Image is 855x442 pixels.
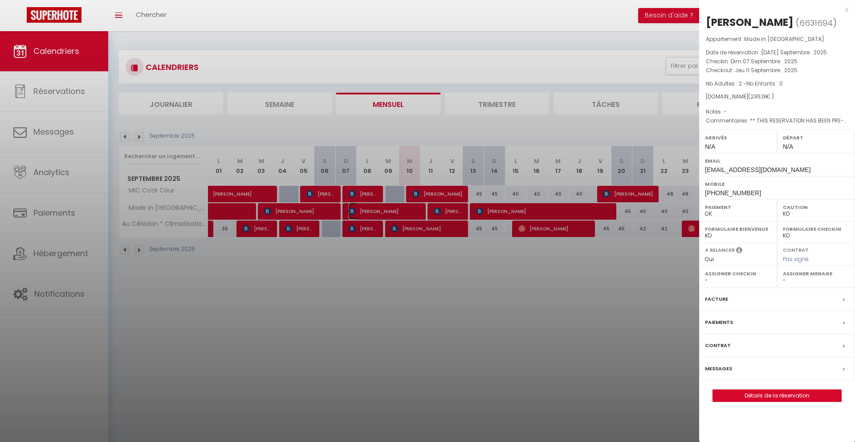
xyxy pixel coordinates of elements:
[783,133,849,142] label: Départ
[799,17,833,29] span: 6631694
[706,35,848,44] p: Appartement :
[731,57,798,65] span: Dim 07 Septembre . 2025
[705,269,771,278] label: Assigner Checkin
[713,390,841,401] a: Détails de la réservation
[7,4,34,30] button: Ouvrir le widget de chat LiveChat
[748,93,774,100] span: ( € )
[705,133,771,142] label: Arrivée
[736,246,742,256] i: Sélectionner OUI si vous souhaiter envoyer les séquences de messages post-checkout
[706,116,848,125] p: Commentaires :
[706,57,848,66] p: Checkin :
[796,16,837,29] span: ( )
[705,156,849,165] label: Email
[706,48,848,57] p: Date de réservation :
[705,225,771,233] label: Formulaire Bienvenue
[705,203,771,212] label: Paiement
[712,389,842,402] button: Détails de la réservation
[705,246,735,254] label: A relancer
[699,4,848,15] div: x
[705,143,715,150] span: N/A
[705,189,761,196] span: [PHONE_NUMBER]
[705,295,728,304] label: Facture
[705,180,849,188] label: Mobile
[746,80,783,87] span: Nb Enfants : 0
[724,108,727,115] span: -
[783,269,849,278] label: Assigner Menage
[750,93,766,100] span: 236.13
[706,93,848,101] div: [DOMAIN_NAME]
[705,364,732,373] label: Messages
[783,246,809,252] label: Contrat
[706,107,848,116] p: Notes :
[735,66,798,74] span: Jeu 11 Septembre . 2025
[783,225,849,233] label: Formulaire Checkin
[783,143,793,150] span: N/A
[783,255,809,263] span: Pas signé
[706,80,783,87] span: Nb Adultes : 2 -
[705,166,810,173] span: [EMAIL_ADDRESS][DOMAIN_NAME]
[705,341,731,350] label: Contrat
[705,318,733,327] label: Paiements
[744,35,824,43] span: Made in [GEOGRAPHIC_DATA]
[706,66,848,75] p: Checkout :
[761,49,827,56] span: [DATE] Septembre . 2025
[706,15,794,29] div: [PERSON_NAME]
[783,203,849,212] label: Caution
